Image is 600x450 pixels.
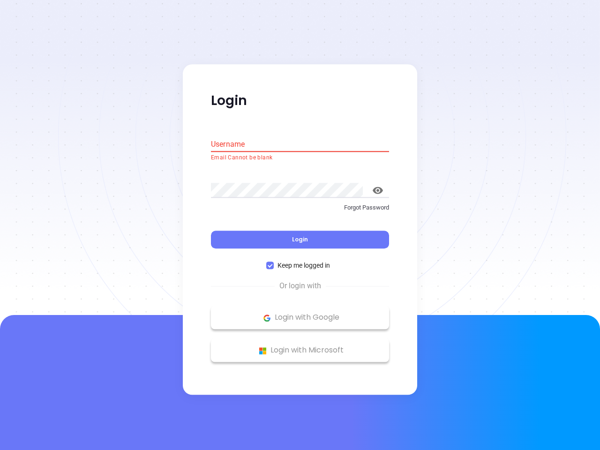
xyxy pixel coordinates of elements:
p: Login with Google [216,311,384,325]
button: Microsoft Logo Login with Microsoft [211,339,389,362]
p: Login [211,92,389,109]
span: Login [292,236,308,244]
span: Keep me logged in [274,261,334,271]
a: Forgot Password [211,203,389,220]
span: Or login with [275,281,326,292]
p: Login with Microsoft [216,344,384,358]
button: Login [211,231,389,249]
button: Google Logo Login with Google [211,306,389,330]
img: Microsoft Logo [257,345,269,357]
img: Google Logo [261,312,273,324]
p: Forgot Password [211,203,389,212]
button: toggle password visibility [367,179,389,202]
p: Email Cannot be blank [211,153,389,163]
